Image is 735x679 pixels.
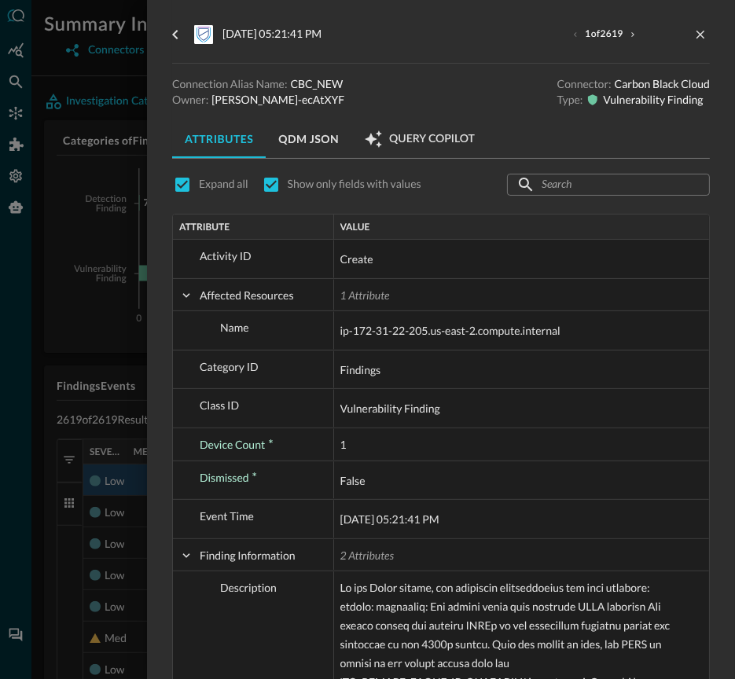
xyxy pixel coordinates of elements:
[340,321,560,340] span: ip-172-31-22-205.us-east-2.compute.internal
[625,27,641,42] button: next result
[220,581,277,594] span: Description
[691,25,710,44] button: close-drawer
[172,120,266,158] button: Attributes
[200,429,274,461] div: Additional field that was returned from the Connector that does not fit into our Query Data Model...
[340,438,347,451] span: 1
[340,510,439,529] span: [DATE] 05:21:41 PM
[220,321,249,334] span: Name
[200,549,296,562] span: Finding Information
[266,120,351,158] button: QDM JSON
[200,509,254,523] span: Event Time
[211,92,344,108] p: [PERSON_NAME]-ecAtXYF
[340,399,440,418] span: Vulnerability Finding
[389,132,475,146] span: Query Copilot
[340,472,366,490] span: False
[200,360,259,373] span: Category ID
[585,28,623,41] span: 1 of 2619
[340,549,394,562] span: 2 Attributes
[557,92,583,108] p: Type:
[542,170,674,199] input: Search
[288,176,421,192] p: Show only fields with values
[603,92,703,108] p: Vulnerability Finding
[291,76,344,92] p: CBC_NEW
[194,25,213,44] svg: Carbon Black Cloud
[179,222,230,233] span: Attribute
[163,22,188,47] button: go back
[222,25,322,44] p: [DATE] 05:21:41 PM
[200,249,252,262] span: Activity ID
[199,176,248,192] p: Expand all
[340,222,370,233] span: Value
[340,361,381,380] span: Findings
[172,92,208,108] p: Owner:
[172,76,288,92] p: Connection Alias Name:
[557,76,612,92] p: Connector:
[200,462,257,494] div: Additional field that was returned from the Connector that does not fit into our Query Data Model...
[200,398,239,412] span: Class ID
[340,288,390,302] span: 1 Attribute
[340,250,373,269] span: Create
[615,76,710,92] p: Carbon Black Cloud
[200,288,294,302] span: Affected Resources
